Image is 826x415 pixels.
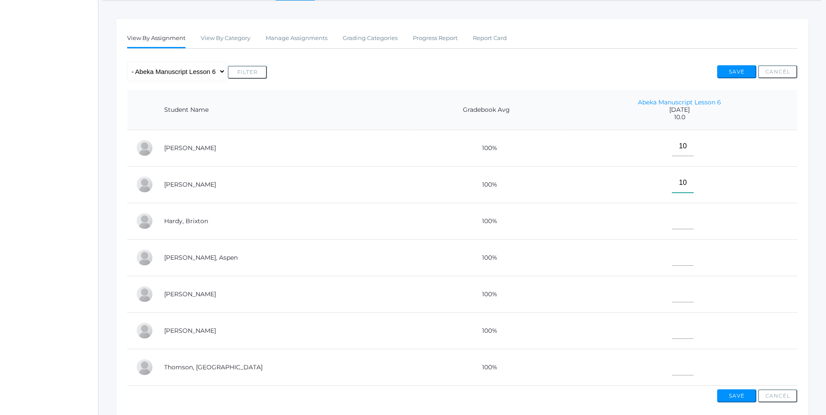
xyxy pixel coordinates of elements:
[758,65,797,78] button: Cancel
[266,30,327,47] a: Manage Assignments
[411,239,562,276] td: 100%
[136,212,153,230] div: Brixton Hardy
[411,203,562,239] td: 100%
[411,349,562,385] td: 100%
[136,322,153,339] div: Elias Lehman
[411,166,562,203] td: 100%
[717,65,756,78] button: Save
[164,327,216,335] a: [PERSON_NAME]
[717,389,756,402] button: Save
[571,114,789,121] span: 10.0
[411,90,562,130] th: Gradebook Avg
[127,30,185,48] a: View By Assignment
[136,249,153,266] div: Aspen Hemingway
[228,66,267,79] button: Filter
[136,358,153,376] div: Everest Thomson
[164,217,208,225] a: Hardy, Brixton
[155,90,411,130] th: Student Name
[343,30,398,47] a: Grading Categories
[164,290,216,298] a: [PERSON_NAME]
[201,30,250,47] a: View By Category
[413,30,458,47] a: Progress Report
[411,130,562,166] td: 100%
[758,389,797,402] button: Cancel
[638,98,721,106] a: Abeka Manuscript Lesson 6
[411,276,562,312] td: 100%
[473,30,507,47] a: Report Card
[164,181,216,188] a: [PERSON_NAME]
[164,254,238,261] a: [PERSON_NAME], Aspen
[136,139,153,157] div: Abigail Backstrom
[164,144,216,152] a: [PERSON_NAME]
[136,176,153,193] div: Nolan Gagen
[571,106,789,114] span: [DATE]
[164,363,263,371] a: Thomson, [GEOGRAPHIC_DATA]
[411,312,562,349] td: 100%
[136,285,153,303] div: Nico Hurley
